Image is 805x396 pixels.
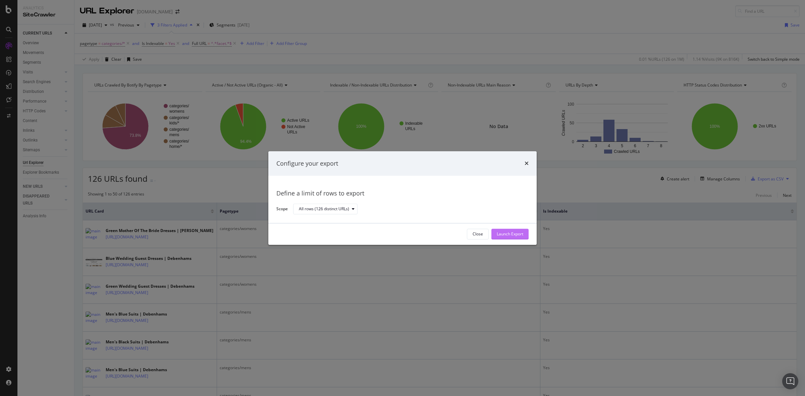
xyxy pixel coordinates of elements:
[473,231,483,237] div: Close
[782,373,798,389] div: Open Intercom Messenger
[525,159,529,168] div: times
[467,229,489,239] button: Close
[276,206,288,213] label: Scope
[299,207,349,211] div: All rows (126 distinct URLs)
[276,189,529,198] div: Define a limit of rows to export
[293,204,358,215] button: All rows (126 distinct URLs)
[268,151,537,245] div: modal
[491,229,529,239] button: Launch Export
[276,159,338,168] div: Configure your export
[497,231,523,237] div: Launch Export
